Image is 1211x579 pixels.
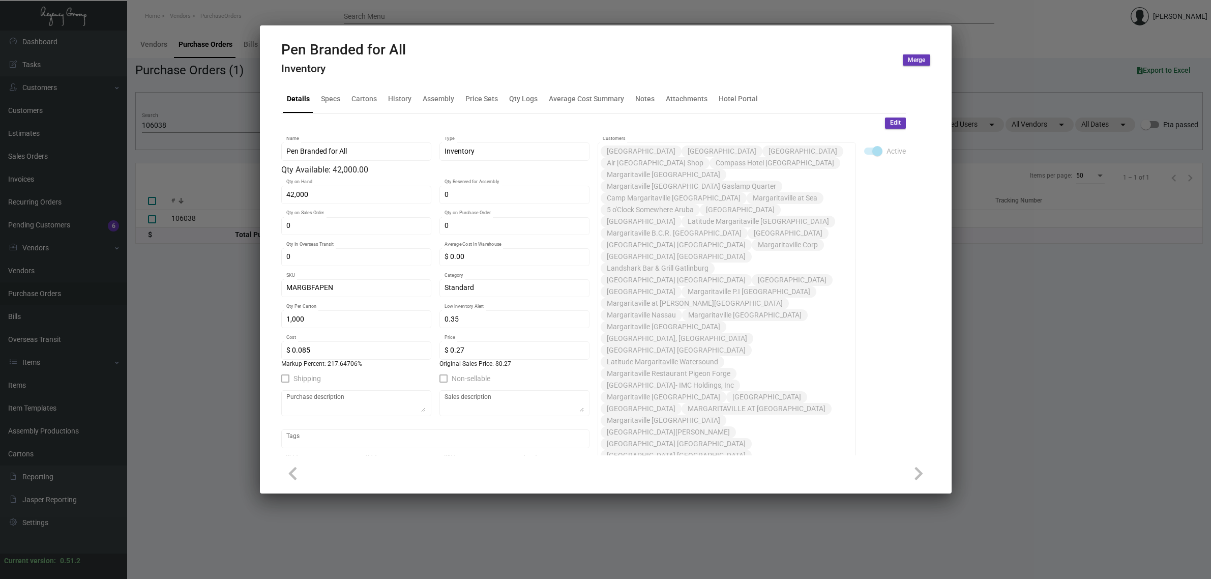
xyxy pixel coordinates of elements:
div: History [388,94,411,104]
mat-chip: Margaritaville at Sea [747,192,823,204]
mat-chip: [GEOGRAPHIC_DATA] [601,146,682,157]
span: Edit [890,119,901,127]
mat-chip: [GEOGRAPHIC_DATA] [601,286,682,298]
div: Details [287,94,310,104]
mat-chip: Latitude Margaritaville [GEOGRAPHIC_DATA] [682,216,835,227]
mat-chip: [GEOGRAPHIC_DATA] [700,204,781,216]
mat-chip: Margaritaville [GEOGRAPHIC_DATA] [601,415,726,426]
mat-chip: Latitude Margaritaville Watersound [601,356,724,368]
div: Notes [635,94,655,104]
mat-chip: [GEOGRAPHIC_DATA] [726,391,807,403]
mat-chip: Compass Hotel [GEOGRAPHIC_DATA] [710,157,840,169]
mat-chip: Margaritaville [GEOGRAPHIC_DATA] [601,169,726,181]
div: Cartons [351,94,377,104]
mat-chip: Margaritaville B.C.R. [GEOGRAPHIC_DATA] [601,227,748,239]
span: Shipping [293,372,321,385]
mat-chip: [GEOGRAPHIC_DATA] [GEOGRAPHIC_DATA] [601,344,752,356]
div: Qty Available: 42,000.00 [281,164,589,176]
mat-chip: [GEOGRAPHIC_DATA] [752,274,833,286]
mat-chip: 5 o'Clock Somewhere Aruba [601,204,700,216]
mat-chip: [GEOGRAPHIC_DATA] [GEOGRAPHIC_DATA] [601,251,752,263]
mat-chip: [GEOGRAPHIC_DATA] [601,216,682,227]
button: Edit [885,118,906,129]
span: Active [887,145,906,157]
mat-chip: [GEOGRAPHIC_DATA] [GEOGRAPHIC_DATA] [601,274,752,286]
mat-chip: [GEOGRAPHIC_DATA] [GEOGRAPHIC_DATA] [601,438,752,450]
div: Attachments [666,94,707,104]
mat-chip: Margaritaville P.I [GEOGRAPHIC_DATA] [682,286,816,298]
button: Merge [903,54,930,66]
mat-chip: Margaritaville [GEOGRAPHIC_DATA] [601,391,726,403]
mat-chip: [GEOGRAPHIC_DATA]- IMC Holdings, Inc [601,380,740,391]
mat-chip: Margaritaville [GEOGRAPHIC_DATA] [601,321,726,333]
mat-chip: [GEOGRAPHIC_DATA] [748,227,829,239]
mat-chip: [GEOGRAPHIC_DATA] [GEOGRAPHIC_DATA] [601,239,752,251]
div: 0.51.2 [60,556,80,566]
mat-chip: [GEOGRAPHIC_DATA] [682,146,762,157]
mat-chip: [GEOGRAPHIC_DATA][PERSON_NAME] [601,426,736,438]
mat-chip: Margaritaville [GEOGRAPHIC_DATA] Gaslamp Quarter [601,181,782,192]
mat-chip: MARGARITAVILLE AT [GEOGRAPHIC_DATA] [682,403,832,415]
mat-chip: Landshark Bar & Grill Gatlinburg [601,263,715,274]
mat-chip: [GEOGRAPHIC_DATA] [601,403,682,415]
div: Price Sets [465,94,498,104]
h4: Inventory [281,63,406,75]
h2: Pen Branded for All [281,41,406,59]
div: Hotel Portal [719,94,758,104]
mat-chip: [GEOGRAPHIC_DATA], [GEOGRAPHIC_DATA] [601,333,753,344]
mat-chip: Camp Margaritaville [GEOGRAPHIC_DATA] [601,192,747,204]
span: Non-sellable [452,372,490,385]
mat-chip: Margaritaville Corp [752,239,824,251]
mat-chip: Margaritaville Restaurant Pigeon Forge [601,368,736,380]
mat-chip: Margaritaville at [PERSON_NAME][GEOGRAPHIC_DATA] [601,298,789,309]
div: Assembly [423,94,454,104]
div: Current version: [4,556,56,566]
span: Merge [908,56,925,65]
div: Specs [321,94,340,104]
mat-chip: Air [GEOGRAPHIC_DATA] Shop [601,157,710,169]
div: Average Cost Summary [549,94,624,104]
div: Qty Logs [509,94,538,104]
mat-chip: [GEOGRAPHIC_DATA] [762,146,843,157]
mat-chip: Margaritaville [GEOGRAPHIC_DATA] [682,309,808,321]
mat-chip: [GEOGRAPHIC_DATA] [GEOGRAPHIC_DATA] [601,450,752,461]
mat-chip: Margaritaville Nassau [601,309,682,321]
